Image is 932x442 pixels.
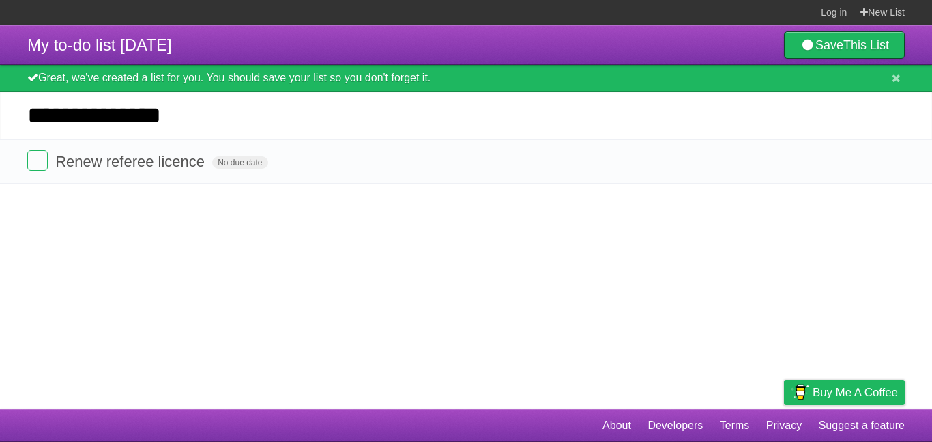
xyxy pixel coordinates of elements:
b: This List [843,38,889,52]
span: My to-do list [DATE] [27,36,172,54]
a: SaveThis List [784,31,905,59]
label: Done [27,150,48,171]
span: No due date [212,156,267,169]
span: Renew referee licence [55,153,208,170]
